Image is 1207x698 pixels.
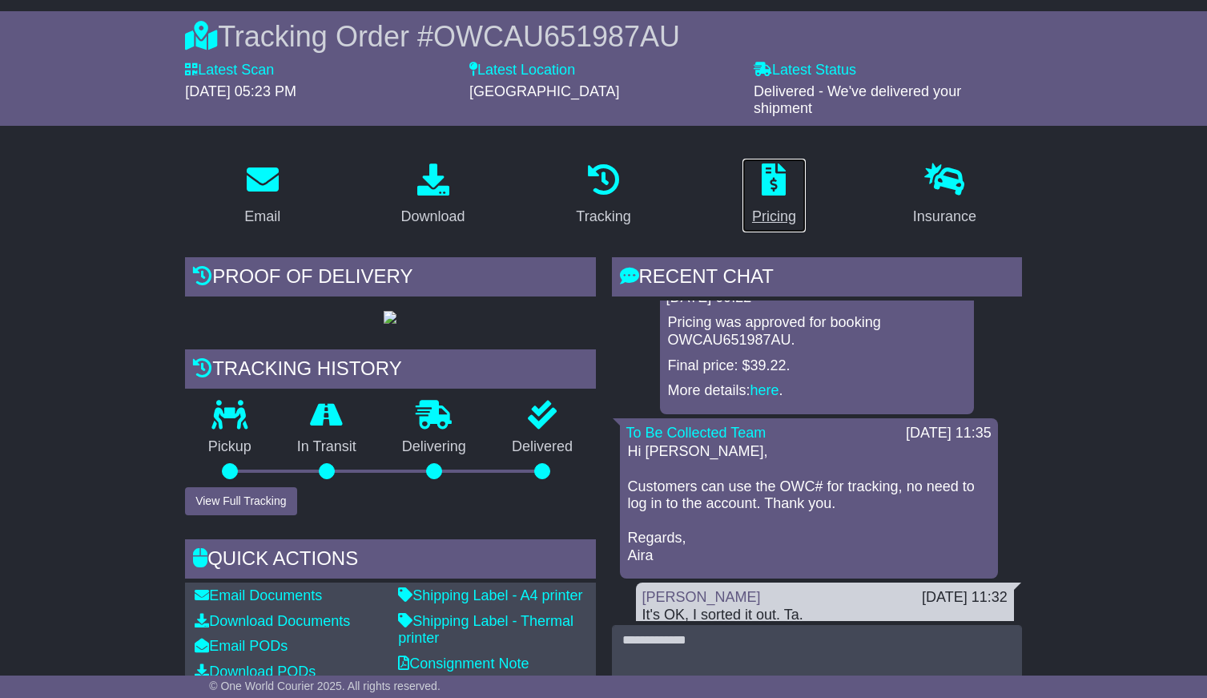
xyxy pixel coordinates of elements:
label: Latest Status [754,62,856,79]
a: Email [234,158,291,233]
div: Tracking [576,206,630,228]
p: Delivering [379,438,489,456]
a: Download Documents [195,613,350,629]
label: Latest Location [469,62,575,79]
div: Email [244,206,280,228]
a: [PERSON_NAME] [642,589,761,605]
span: [GEOGRAPHIC_DATA] [469,83,619,99]
a: To Be Collected Team [626,425,766,441]
div: [DATE] 11:32 [922,589,1008,607]
span: [DATE] 05:23 PM [185,83,296,99]
span: Delivered - We've delivered your shipment [754,83,961,117]
a: Download PODs [195,664,316,680]
p: Hi [PERSON_NAME], Customers can use the OWC# for tracking, no need to log in to the account. Than... [628,443,990,564]
a: here [750,382,779,398]
div: Tracking Order # [185,19,1022,54]
p: Final price: $39.22. [668,357,966,375]
a: Pricing [742,158,807,233]
p: Delivered [489,438,595,456]
div: Pricing [752,206,796,228]
label: Latest Scan [185,62,274,79]
p: In Transit [274,438,379,456]
a: Shipping Label - A4 printer [398,587,582,603]
span: © One World Courier 2025. All rights reserved. [209,680,441,692]
a: Tracking [565,158,641,233]
div: Insurance [913,206,976,228]
a: Consignment Note [398,656,529,672]
a: Download [391,158,476,233]
div: Proof of Delivery [185,257,595,301]
p: More details: . [668,382,966,400]
div: Download [401,206,465,228]
div: Quick Actions [185,539,595,583]
div: Tracking history [185,349,595,393]
div: It's OK, I sorted it out. Ta. [642,607,1008,624]
a: Email PODs [195,638,288,654]
p: Pickup [185,438,274,456]
div: [DATE] 11:35 [906,425,992,442]
p: Pricing was approved for booking OWCAU651987AU. [668,314,966,349]
span: OWCAU651987AU [433,20,680,53]
a: Email Documents [195,587,322,603]
button: View Full Tracking [185,487,296,515]
div: RECENT CHAT [612,257,1022,301]
a: Shipping Label - Thermal printer [398,613,573,647]
img: GetPodImage [384,311,396,324]
a: Insurance [903,158,987,233]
